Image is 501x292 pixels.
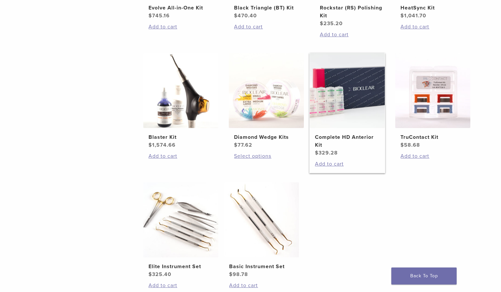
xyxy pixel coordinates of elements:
h2: Complete HD Anterior Kit [315,133,380,149]
h2: Elite Instrument Set [149,263,213,270]
a: Blaster KitBlaster Kit $1,574.66 [143,53,219,149]
h2: TruContact Kit [400,133,465,141]
bdi: 470.40 [234,12,257,19]
a: Add to cart: “Rockstar (RS) Polishing Kit” [320,31,384,39]
a: Add to cart: “HeatSync Kit” [400,23,465,31]
img: Complete HD Anterior Kit [310,53,385,128]
bdi: 1,041.70 [400,12,426,19]
span: $ [234,142,238,148]
a: Add to cart: “Blaster Kit” [149,152,213,160]
a: Add to cart: “Elite Instrument Set” [149,282,213,289]
span: $ [149,142,152,148]
h2: Evolve All-in-One Kit [149,4,213,12]
a: Select options for “Diamond Wedge Kits” [234,152,299,160]
a: Add to cart: “Evolve All-in-One Kit” [149,23,213,31]
span: $ [400,12,404,19]
span: $ [149,271,152,278]
a: Add to cart: “Black Triangle (BT) Kit” [234,23,299,31]
h2: Diamond Wedge Kits [234,133,299,141]
bdi: 58.68 [400,142,420,148]
bdi: 325.40 [149,271,171,278]
img: Elite Instrument Set [143,182,218,257]
a: Elite Instrument SetElite Instrument Set $325.40 [143,182,219,278]
a: Complete HD Anterior KitComplete HD Anterior Kit $329.28 [309,53,385,157]
h2: Blaster Kit [149,133,213,141]
bdi: 235.20 [320,20,343,27]
a: Add to cart: “Basic Instrument Set” [229,282,294,289]
a: Basic Instrument SetBasic Instrument Set $98.78 [224,182,300,278]
h2: HeatSync Kit [400,4,465,12]
span: $ [400,142,404,148]
a: Back To Top [391,268,457,284]
h2: Rockstar (RS) Polishing Kit [320,4,384,20]
img: Diamond Wedge Kits [229,53,304,128]
bdi: 1,574.66 [149,142,176,148]
a: Diamond Wedge KitsDiamond Wedge Kits $77.62 [228,53,305,149]
bdi: 77.62 [234,142,252,148]
a: Add to cart: “Complete HD Anterior Kit” [315,160,380,168]
span: $ [149,12,152,19]
h2: Black Triangle (BT) Kit [234,4,299,12]
span: $ [320,20,323,27]
bdi: 745.16 [149,12,170,19]
bdi: 329.28 [315,150,338,156]
a: Add to cart: “TruContact Kit” [400,152,465,160]
h2: Basic Instrument Set [229,263,294,270]
span: $ [229,271,233,278]
img: TruContact Kit [395,53,470,128]
span: $ [234,12,238,19]
bdi: 98.78 [229,271,248,278]
img: Blaster Kit [143,53,218,128]
img: Basic Instrument Set [224,182,299,257]
a: TruContact KitTruContact Kit $58.68 [395,53,471,149]
span: $ [315,150,319,156]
